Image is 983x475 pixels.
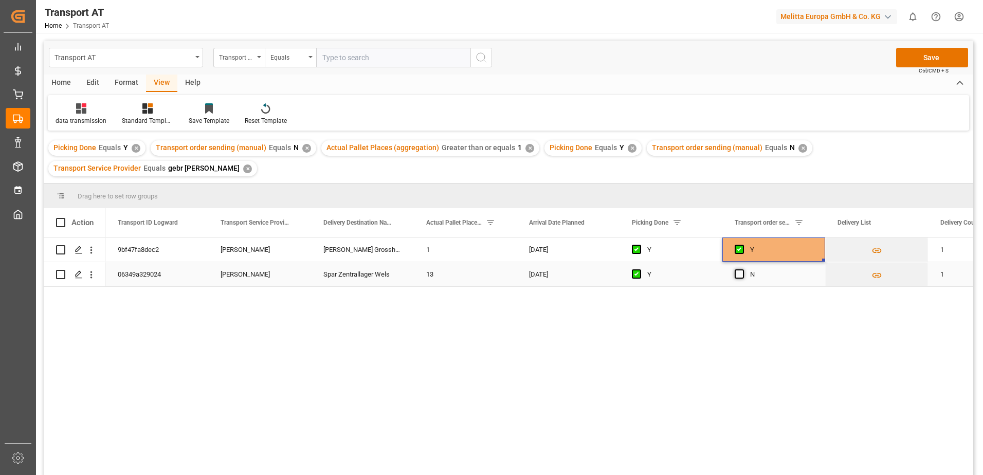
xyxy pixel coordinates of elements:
span: N [294,143,299,152]
button: Help Center [924,5,948,28]
div: Press SPACE to select this row. [44,238,105,262]
div: [PERSON_NAME] [208,262,311,286]
span: N [790,143,795,152]
div: Action [71,218,94,227]
div: 9bf47fa8dec2 [105,238,208,262]
div: Transport AT [45,5,109,20]
span: Transport order sending (manual) [652,143,762,152]
span: Delivery List [838,219,871,226]
div: Y [647,263,710,286]
div: ✕ [132,144,140,153]
span: Picking Done [632,219,668,226]
div: ✕ [302,144,311,153]
div: Transport AT [54,50,192,63]
div: Edit [79,75,107,92]
div: ✕ [798,144,807,153]
div: Y [750,238,813,262]
div: ✕ [525,144,534,153]
div: Format [107,75,146,92]
div: ✕ [628,144,636,153]
button: Save [896,48,968,67]
span: Greater than or equals [442,143,515,152]
span: Equals [269,143,291,152]
button: open menu [213,48,265,67]
span: Delivery Count [940,219,980,226]
span: Actual Pallet Places (aggregation) [426,219,482,226]
span: Equals [765,143,787,152]
div: Home [44,75,79,92]
div: [PERSON_NAME] Grosshandelsges.mbH. [311,238,414,262]
div: Save Template [189,116,229,125]
span: Delivery Destination Name [323,219,392,226]
div: data transmission [56,116,106,125]
div: Reset Template [245,116,287,125]
span: Transport order sending (manual) [156,143,266,152]
span: Y [620,143,624,152]
span: Transport Service Provider [53,164,141,172]
span: Equals [143,164,166,172]
div: [DATE] [517,262,620,286]
span: Y [123,143,128,152]
a: Home [45,22,62,29]
div: Transport Service Provider [219,50,254,62]
div: View [146,75,177,92]
div: 06349a329024 [105,262,208,286]
button: search button [470,48,492,67]
span: Transport ID Logward [118,219,178,226]
div: 1 [414,238,517,262]
span: Equals [99,143,121,152]
button: show 0 new notifications [901,5,924,28]
span: Picking Done [550,143,592,152]
span: gebr [PERSON_NAME] [168,164,240,172]
div: [PERSON_NAME] [208,238,311,262]
span: Picking Done [53,143,96,152]
button: open menu [265,48,316,67]
div: Standard Templates [122,116,173,125]
button: Melitta Europa GmbH & Co. KG [776,7,901,26]
div: N [750,263,813,286]
div: ✕ [243,165,252,173]
span: Actual Pallet Places (aggregation) [326,143,439,152]
div: [DATE] [517,238,620,262]
span: Equals [595,143,617,152]
span: Transport Service Provider [221,219,289,226]
span: Arrival Date Planned [529,219,585,226]
input: Type to search [316,48,470,67]
div: Press SPACE to select this row. [44,262,105,287]
div: Melitta Europa GmbH & Co. KG [776,9,897,24]
div: Help [177,75,208,92]
div: Equals [270,50,305,62]
span: 1 [518,143,522,152]
button: open menu [49,48,203,67]
span: Ctrl/CMD + S [919,67,949,75]
span: Drag here to set row groups [78,192,158,200]
div: Y [647,238,710,262]
div: 13 [414,262,517,286]
span: Transport order sending (manual) [735,219,790,226]
div: Spar Zentrallager Wels [311,262,414,286]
